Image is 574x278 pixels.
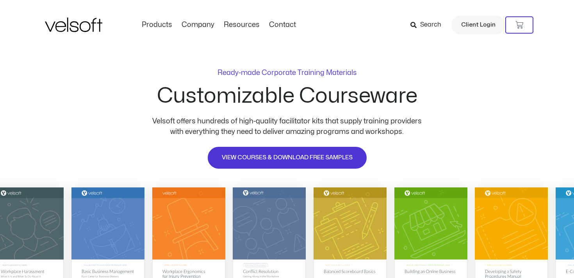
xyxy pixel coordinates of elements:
[207,146,367,169] a: VIEW COURSES & DOWNLOAD FREE SAMPLES
[177,21,219,29] a: CompanyMenu Toggle
[410,18,447,32] a: Search
[157,86,417,107] h2: Customizable Courseware
[264,21,301,29] a: ContactMenu Toggle
[146,116,428,137] p: Velsoft offers hundreds of high-quality facilitator kits that supply training providers with ever...
[217,69,357,77] p: Ready-made Corporate Training Materials
[137,21,301,29] nav: Menu
[420,20,441,30] span: Search
[451,16,505,34] a: Client Login
[222,153,353,162] span: VIEW COURSES & DOWNLOAD FREE SAMPLES
[45,18,102,32] img: Velsoft Training Materials
[137,21,177,29] a: ProductsMenu Toggle
[219,21,264,29] a: ResourcesMenu Toggle
[461,20,496,30] span: Client Login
